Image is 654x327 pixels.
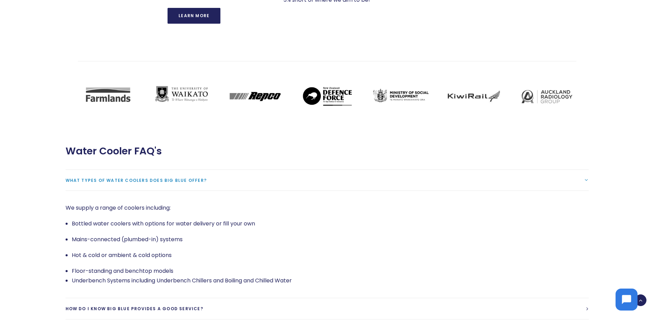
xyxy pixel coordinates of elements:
p: Hot & cold or ambient & cold options [72,250,589,260]
p: Bottled water coolers with options for water delivery or fill your own [72,219,589,229]
li: Underbench Systems including Underbench Chillers and Boiling and Chilled Water [72,276,589,285]
span: Water Cooler FAQ's [66,145,162,157]
iframe: Chatbot [609,282,644,317]
span: How do I know Big Blue provides a good service? [66,306,203,312]
a: How do I know Big Blue provides a good service? [66,298,589,319]
a: Learn More [168,8,220,24]
p: Floor-standing and benchtop models [72,266,589,276]
a: What types of water coolers does Big Blue offer? [66,170,589,191]
span: What types of water coolers does Big Blue offer? [66,177,207,183]
p: We supply a range of coolers including: [66,203,589,213]
p: Mains-connected (plumbed-in) systems [72,235,589,244]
